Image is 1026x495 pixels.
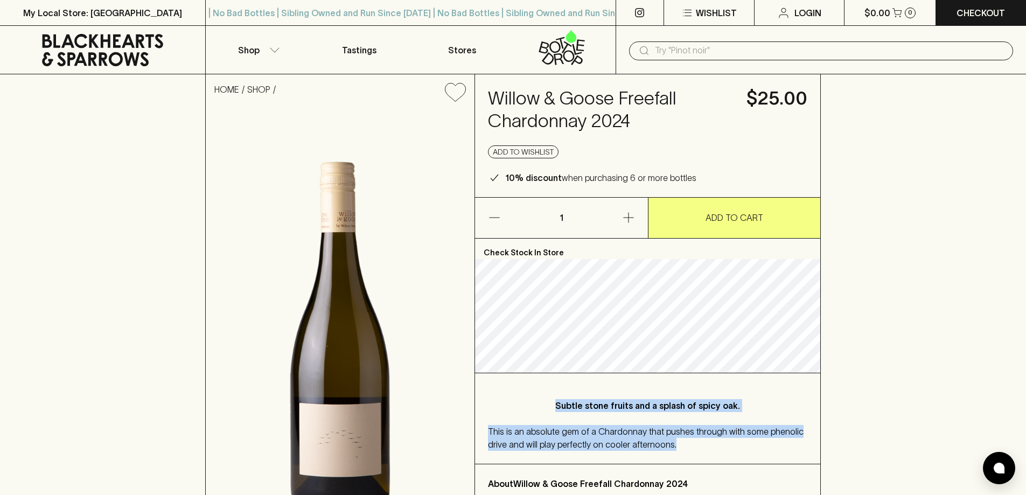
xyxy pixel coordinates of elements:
[441,79,470,106] button: Add to wishlist
[696,6,737,19] p: Wishlist
[23,6,182,19] p: My Local Store: [GEOGRAPHIC_DATA]
[238,44,260,57] p: Shop
[957,6,1005,19] p: Checkout
[505,173,562,183] b: 10% discount
[548,198,574,238] p: 1
[509,399,786,412] p: Subtle stone fruits and a splash of spicy oak.
[488,427,804,449] span: This is an absolute gem of a Chardonnay that pushes through with some phenolic drive and will pla...
[206,26,308,74] button: Shop
[648,198,821,238] button: ADD TO CART
[308,26,410,74] a: Tastings
[488,477,807,490] p: About Willow & Goose Freefall Chardonnay 2024
[706,211,763,224] p: ADD TO CART
[864,6,890,19] p: $0.00
[448,44,476,57] p: Stores
[655,42,1004,59] input: Try "Pinot noir"
[411,26,513,74] a: Stores
[746,87,807,110] h4: $25.00
[247,85,270,94] a: SHOP
[214,85,239,94] a: HOME
[908,10,912,16] p: 0
[342,44,376,57] p: Tastings
[794,6,821,19] p: Login
[488,145,559,158] button: Add to wishlist
[505,171,696,184] p: when purchasing 6 or more bottles
[994,463,1004,473] img: bubble-icon
[488,87,734,133] h4: Willow & Goose Freefall Chardonnay 2024
[475,239,820,259] p: Check Stock In Store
